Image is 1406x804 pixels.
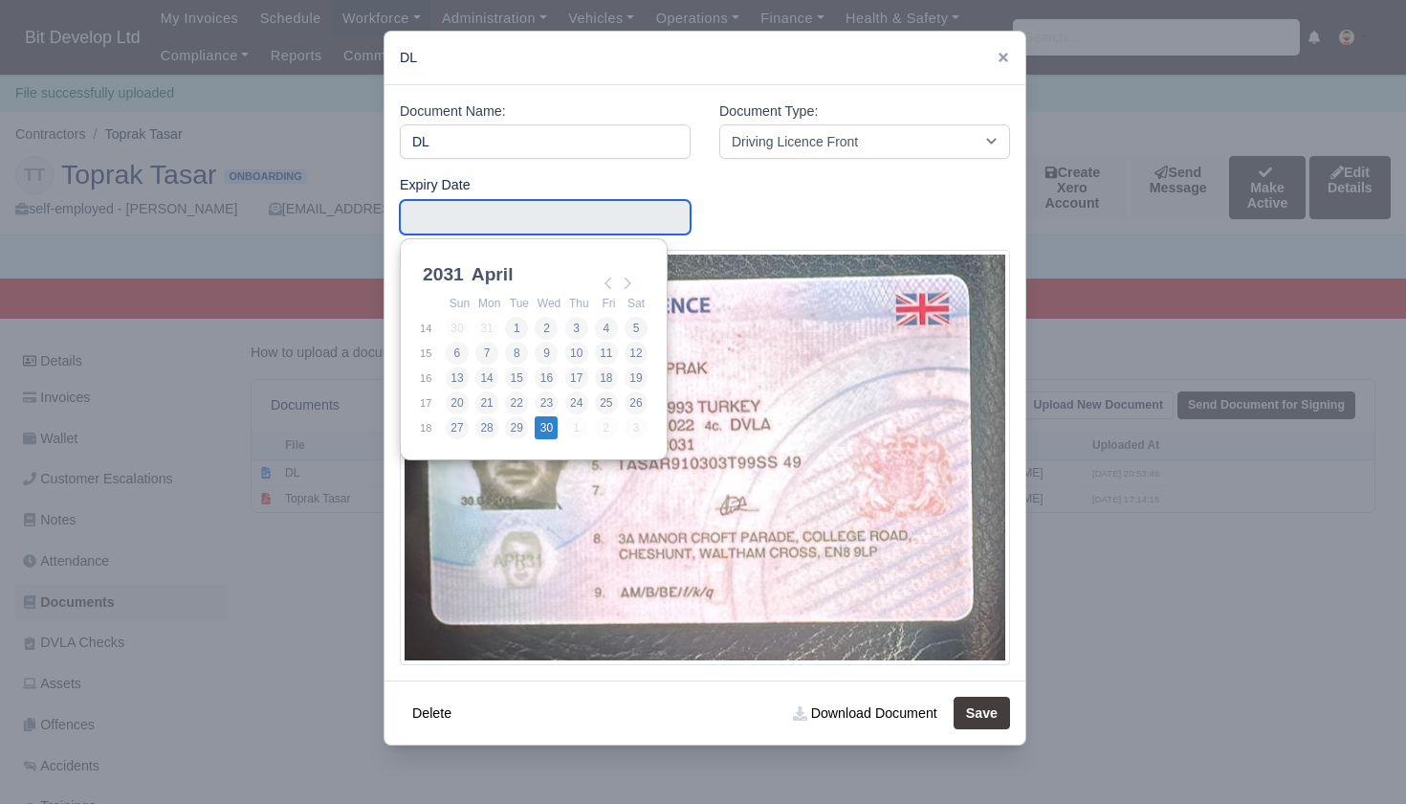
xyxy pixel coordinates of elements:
[475,391,498,414] button: 21
[565,317,588,340] button: 3
[616,272,639,295] button: Next Month
[954,697,1010,729] button: Save
[597,272,620,295] button: Previous Month
[468,260,517,289] div: April
[602,297,615,310] abbr: Friday
[419,260,468,289] div: 2031
[1310,712,1406,804] iframe: Chat Widget
[505,391,528,414] button: 22
[446,367,469,390] button: 13
[625,317,648,340] button: 5
[505,317,528,340] button: 1
[400,200,691,234] input: Use the arrow keys to pick a date
[535,317,558,340] button: 2
[625,367,648,390] button: 19
[565,342,588,365] button: 10
[780,697,949,729] a: Download Document
[419,415,445,440] td: 18
[719,100,818,123] label: Document Type:
[419,341,445,366] td: 15
[595,367,618,390] button: 18
[419,366,445,391] td: 16
[475,416,498,439] button: 28
[535,367,558,390] button: 16
[446,391,469,414] button: 20
[475,342,498,365] button: 7
[627,297,645,310] abbr: Saturday
[478,297,500,310] abbr: Monday
[569,297,589,310] abbr: Thursday
[384,32,1025,85] div: DL
[535,416,558,439] button: 30
[535,342,558,365] button: 9
[475,367,498,390] button: 14
[595,317,618,340] button: 4
[595,342,618,365] button: 11
[505,416,528,439] button: 29
[400,100,506,123] label: Document Name:
[510,297,529,310] abbr: Tuesday
[565,367,588,390] button: 17
[535,391,558,414] button: 23
[595,391,618,414] button: 25
[419,391,445,415] td: 17
[538,297,560,310] abbr: Wednesday
[505,367,528,390] button: 15
[419,316,445,341] td: 14
[400,697,464,729] button: Delete
[625,391,648,414] button: 26
[446,416,469,439] button: 27
[625,342,648,365] button: 12
[450,297,470,310] abbr: Sunday
[565,391,588,414] button: 24
[446,342,469,365] button: 6
[400,174,471,196] label: Expiry Date
[505,342,528,365] button: 8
